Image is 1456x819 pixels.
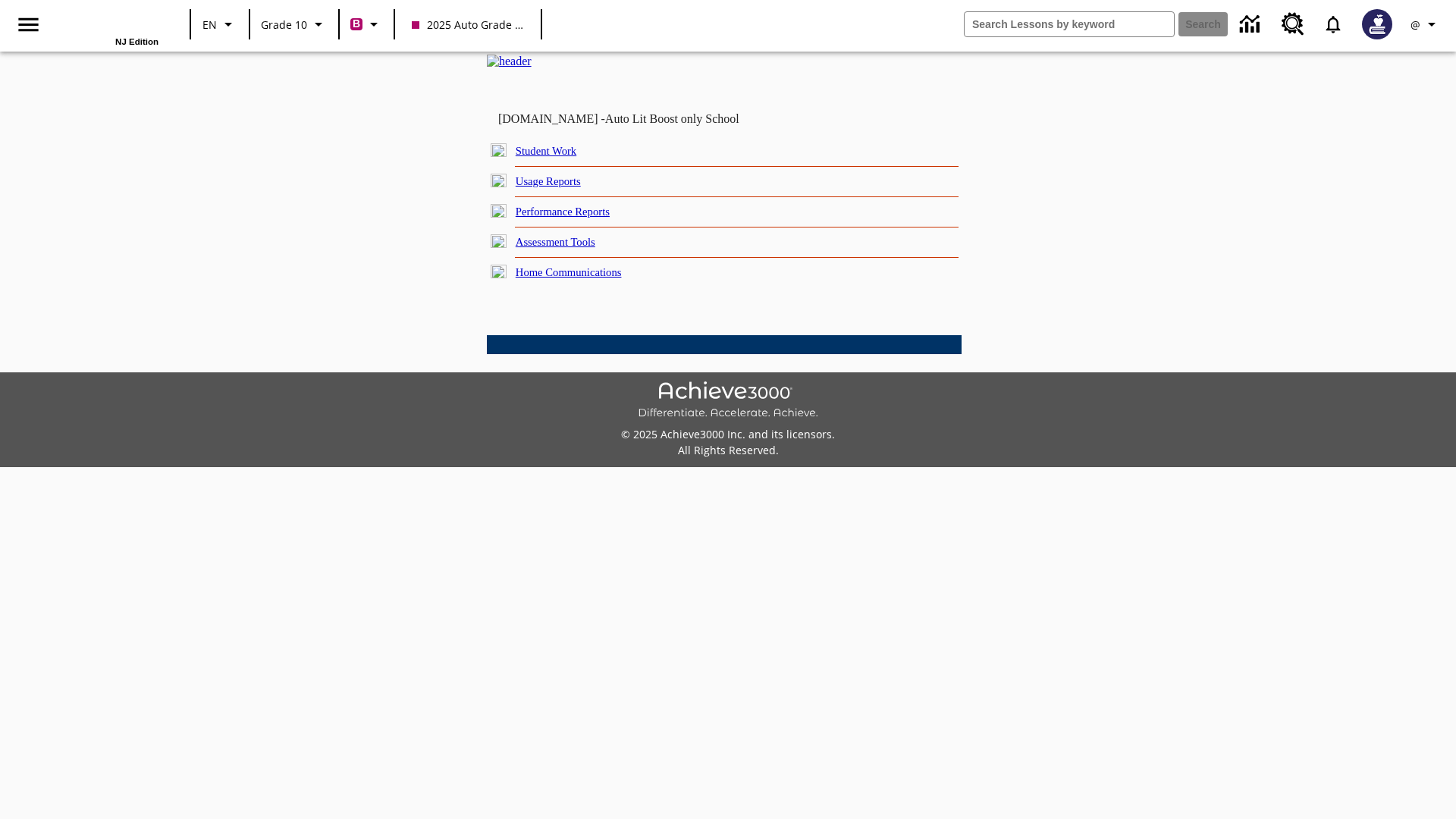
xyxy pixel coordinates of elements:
[1353,5,1401,44] button: Select a new avatar
[498,112,777,126] td: [DOMAIN_NAME] -
[1272,4,1313,45] a: Resource Center, Will open in new tab
[516,175,581,187] a: Usage Reports
[1401,11,1450,38] button: Profile/Settings
[638,381,818,420] img: Achieve3000 Differentiate Accelerate Achieve
[60,5,158,46] div: Home
[344,11,389,38] button: Boost Class color is violet red. Change class color
[516,236,595,248] a: Assessment Tools
[202,17,217,33] span: EN
[1362,9,1392,39] img: Avatar
[487,55,532,68] img: header
[412,17,524,33] span: 2025 Auto Grade 10
[353,14,360,33] span: B
[1231,4,1272,45] a: Data Center
[1410,17,1420,33] span: @
[1313,5,1353,44] a: Notifications
[516,206,610,218] a: Performance Reports
[6,2,51,47] button: Open side menu
[261,17,307,33] span: Grade 10
[516,145,576,157] a: Student Work
[255,11,334,38] button: Grade: Grade 10, Select a grade
[965,12,1174,36] input: search field
[196,11,244,38] button: Language: EN, Select a language
[491,174,507,187] img: plus.gif
[491,143,507,157] img: plus.gif
[491,265,507,278] img: plus.gif
[491,234,507,248] img: plus.gif
[516,266,622,278] a: Home Communications
[491,204,507,218] img: plus.gif
[115,37,158,46] span: NJ Edition
[605,112,739,125] nobr: Auto Lit Boost only School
